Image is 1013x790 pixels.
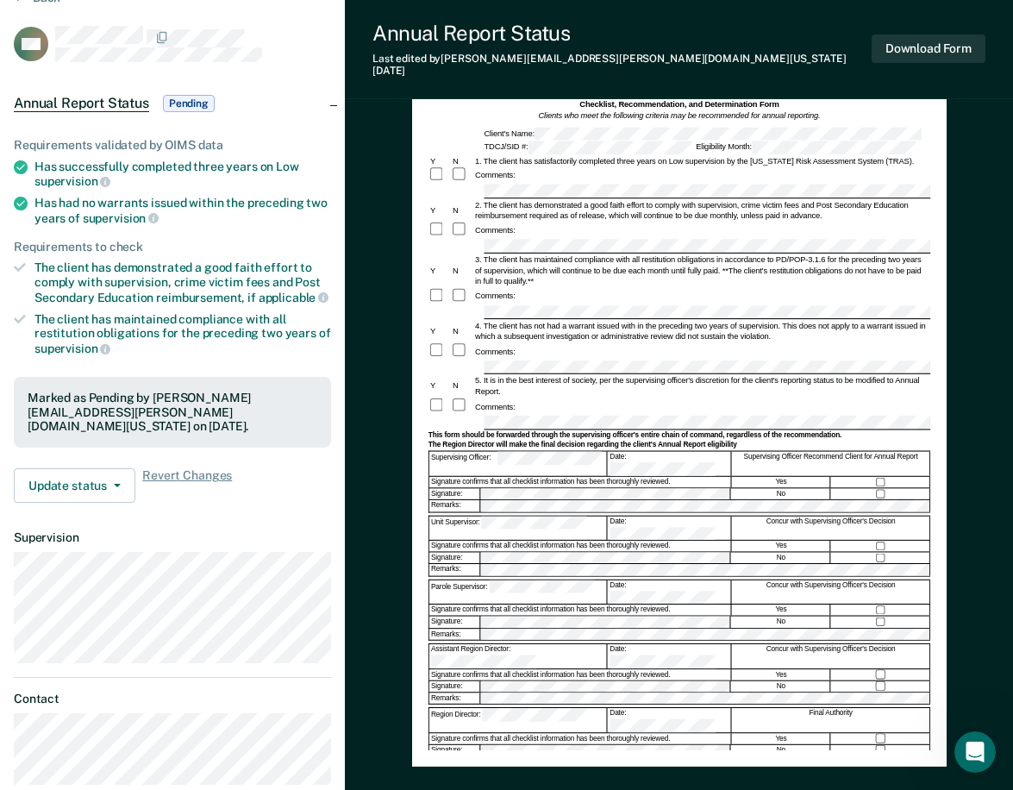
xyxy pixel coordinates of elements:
p: Active 5h ago [84,22,160,39]
span: Pending [163,95,215,112]
div: No [732,488,831,499]
div: Concur with Supervising Officer's Decision [732,643,930,668]
div: Supervising Officer Recommend Client for Annual Report [732,452,930,476]
div: Assistant Region Director: [428,643,606,668]
div: Signature: [428,552,479,563]
div: 3. The client has maintained compliance with all restitution obligations in accordance to PD/POP-... [472,254,929,287]
div: N [450,380,472,392]
div: Y [428,154,450,166]
div: in the tool for all clients if possible so we can prioritize new clients that appear on the list [62,420,331,492]
img: Profile image for Claycia [49,9,77,37]
span: Annual Report Status [14,95,149,112]
div: Date: [608,516,731,540]
div: Signature: [428,680,479,692]
button: Gif picker [82,565,96,579]
div: Annual Report Status [372,21,872,46]
div: Yes [732,605,830,616]
div: Operator says… [14,83,331,244]
div: N [450,204,472,216]
div: Date: [608,643,731,668]
div: Remarks: [428,500,480,511]
button: Update status [14,468,135,503]
span: supervision [34,342,110,355]
div: Signature confirms that all checklist information has been thoroughly reviewed. [428,476,730,487]
div: N [450,154,472,166]
div: Requirements validated by OIMS data [14,138,331,153]
div: Remarks: [428,628,480,639]
div: Comments: [472,400,516,411]
button: Download Form [872,34,985,63]
div: Signature confirms that all checklist information has been thoroughly reviewed. [428,668,730,680]
div: N [450,325,472,336]
div: Eligibility Month: [694,141,918,154]
button: Emoji picker [54,565,68,579]
div: Unit Supervisor: [428,516,606,540]
div: Signature confirms that all checklist information has been thoroughly reviewed. [428,733,730,744]
div: Close [303,7,334,38]
div: Comments: [472,224,516,235]
div: Marked as Pending by [PERSON_NAME][EMAIL_ADDRESS][PERSON_NAME][DOMAIN_NAME][US_STATE] on [DATE]. [28,391,317,434]
span: applicable [259,291,328,304]
span: supervision [83,211,159,225]
div: Y [428,204,450,216]
div: This form should be forwarded through the supervising officer's entire chain of command, regardle... [428,430,929,440]
div: 2. The client has demonstrated a good faith effort to comply with supervision, crime victim fees ... [472,199,929,221]
div: 1. The client has satisfactorily completed three years on Low supervision by the [US_STATE] Risk ... [472,154,929,166]
div: Final Authority [732,708,930,732]
div: Cynthia says… [14,15,331,83]
div: The client has maintained compliance with all restitution obligations for the preceding two years of [34,312,331,356]
div: Date: [608,452,731,476]
div: Signature: [428,488,479,499]
div: Remarks: [428,693,480,704]
div: Comments: [472,346,516,357]
div: Has had no warrants issued within the preceding two years of [34,196,331,225]
div: Concur with Supervising Officer's Decision [732,580,930,604]
span: [DATE] [372,65,405,77]
div: Has successfully completed three years on Low [34,160,331,189]
div: Signature: [428,744,479,756]
button: Home [270,7,303,40]
div: No [732,680,831,692]
div: Parole Supervisor: [428,580,606,604]
div: The team will be back 🕒 [28,186,269,220]
div: Claycia says… [14,505,331,615]
div: Yes [732,541,830,552]
div: Y [428,265,450,276]
div: No [732,617,831,628]
iframe: Intercom live chat [954,731,996,773]
em: Clients who meet the following criteria may be recommended for annual reporting. [538,111,820,120]
div: Hi [PERSON_NAME]! Thanks for reaching out. Are you interested in seeing the original eligibility ... [14,284,283,406]
button: go back [11,7,44,40]
span: supervision [34,174,110,188]
button: Send a message… [296,558,323,586]
strong: Checklist, Recommendation, and Determination Form [579,99,779,108]
span: Revert Changes [142,468,232,503]
b: [PERSON_NAME][EMAIL_ADDRESS][PERSON_NAME][DOMAIN_NAME][US_STATE] [28,128,262,175]
div: in the tool for all clients if possible so we can prioritize new clients that appear on the list [76,430,317,481]
div: Supervising Officer: [428,452,606,476]
div: Date: [608,708,731,732]
img: Profile image for Claycia [79,247,97,264]
div: Client's Name: [482,127,922,140]
div: N [450,265,472,276]
div: Signature: [428,617,479,628]
div: that makes sense! we should be able to add this in and we'll let you know once this is available ... [14,505,283,577]
div: Signature confirms that all checklist information has been thoroughly reviewed. [428,541,730,552]
div: that makes sense! we should be able to add this in and we'll let you know once this is available ... [28,516,269,567]
div: Region Director: [428,708,606,732]
div: Yes [732,476,830,487]
div: The Region Director will make the final decision regarding the client's Annual Report eligibility [428,441,929,450]
div: Requirements to check [14,240,331,254]
dt: Contact [14,692,331,706]
div: No [732,744,831,756]
div: Hi [PERSON_NAME]! Thanks for reaching out. Are you interested in seeing the original eligibility ... [28,294,269,396]
b: In 3 hours [42,204,110,218]
div: Cynthia says… [14,420,331,505]
div: Yes [732,668,830,680]
h1: Claycia [84,9,132,22]
textarea: Message… [15,529,330,558]
div: Comments: [472,169,516,180]
div: Last edited by [PERSON_NAME][EMAIL_ADDRESS][PERSON_NAME][DOMAIN_NAME][US_STATE] [372,53,872,78]
dt: Supervision [14,530,331,545]
div: Claycia says… [14,284,331,420]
